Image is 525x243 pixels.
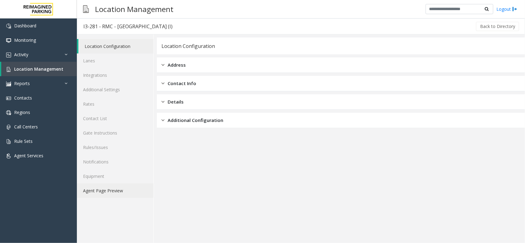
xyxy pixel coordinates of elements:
a: Lanes [77,53,153,68]
span: Additional Configuration [168,117,223,124]
a: Notifications [77,155,153,169]
img: closed [161,117,165,124]
div: I3-281 - RMC - [GEOGRAPHIC_DATA] (I) [83,22,173,30]
span: Reports [14,80,30,86]
img: 'icon' [6,38,11,43]
a: Location Management [1,62,77,76]
img: pageIcon [83,2,89,17]
a: Contact List [77,111,153,126]
a: Equipment [77,169,153,183]
img: closed [161,61,165,69]
img: logout [512,6,517,12]
img: 'icon' [6,81,11,86]
span: Regions [14,109,30,115]
span: Details [168,98,184,105]
span: Agent Services [14,153,43,159]
span: Dashboard [14,23,36,29]
a: Integrations [77,68,153,82]
span: Rule Sets [14,138,33,144]
img: 'icon' [6,139,11,144]
a: Rules/Issues [77,140,153,155]
img: 'icon' [6,110,11,115]
img: 'icon' [6,96,11,101]
img: closed [161,80,165,87]
a: Gate Instructions [77,126,153,140]
img: closed [161,98,165,105]
a: Rates [77,97,153,111]
a: Additional Settings [77,82,153,97]
img: 'icon' [6,53,11,57]
span: Monitoring [14,37,36,43]
span: Activity [14,52,28,57]
span: Call Centers [14,124,38,130]
a: Location Configuration [78,39,153,53]
img: 'icon' [6,24,11,29]
div: Location Configuration [161,42,215,50]
img: 'icon' [6,154,11,159]
span: Contact Info [168,80,196,87]
img: 'icon' [6,125,11,130]
a: Agent Page Preview [77,183,153,198]
span: Address [168,61,186,69]
h3: Location Management [92,2,177,17]
button: Back to Directory [476,22,519,31]
span: Contacts [14,95,32,101]
a: Logout [496,6,517,12]
span: Location Management [14,66,63,72]
img: 'icon' [6,67,11,72]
